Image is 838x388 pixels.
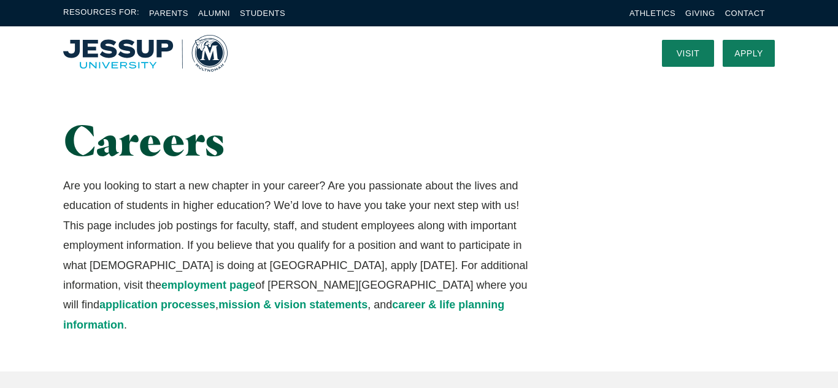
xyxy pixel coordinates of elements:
[725,9,765,18] a: Contact
[662,40,714,67] a: Visit
[63,299,504,330] a: career & life planning information
[63,6,139,20] span: Resources For:
[198,9,230,18] a: Alumni
[629,9,675,18] a: Athletics
[685,9,715,18] a: Giving
[63,35,228,72] a: Home
[63,35,228,72] img: Multnomah University Logo
[723,40,775,67] a: Apply
[149,9,188,18] a: Parents
[99,299,215,311] a: application processes
[63,116,530,164] h1: Careers
[218,299,367,311] a: mission & vision statements
[63,176,530,335] p: Are you looking to start a new chapter in your career? Are you passionate about the lives and edu...
[240,9,285,18] a: Students
[161,279,255,291] a: employment page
